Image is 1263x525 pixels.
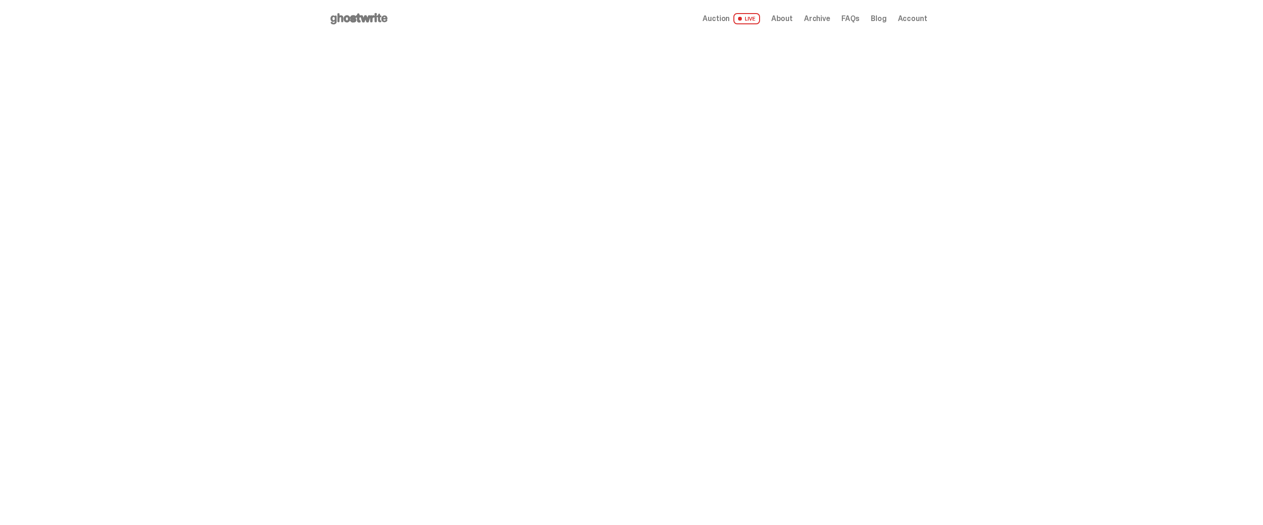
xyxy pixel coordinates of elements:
span: LIVE [733,13,760,24]
a: Blog [871,15,886,22]
a: Archive [804,15,830,22]
a: Account [898,15,927,22]
a: FAQs [841,15,860,22]
a: About [771,15,793,22]
span: Auction [703,15,730,22]
a: Auction LIVE [703,13,760,24]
